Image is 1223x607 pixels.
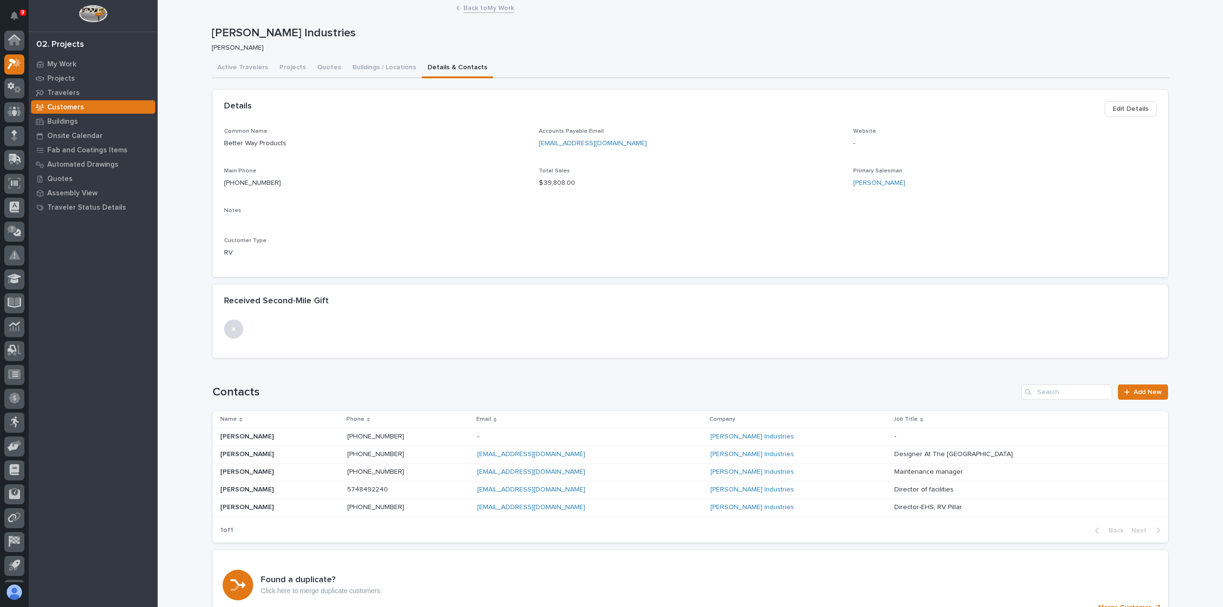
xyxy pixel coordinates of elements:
[29,200,158,214] a: Traveler Status Details
[539,168,570,174] span: Total Sales
[346,414,365,425] p: Phone
[224,168,257,174] span: Main Phone
[224,138,527,149] p: Better Way Products
[1127,526,1168,535] button: Next
[539,140,647,147] a: [EMAIL_ADDRESS][DOMAIN_NAME]
[47,60,76,69] p: My Work
[894,501,964,511] p: Director-EHS, RV Pillar
[224,248,527,258] p: RV
[347,504,404,511] a: [PHONE_NUMBER]
[213,499,1168,516] tr: [PERSON_NAME][PERSON_NAME] [PHONE_NUMBER] [EMAIL_ADDRESS][DOMAIN_NAME] [PERSON_NAME] Industries D...
[47,103,84,112] p: Customers
[29,157,158,171] a: Automated Drawings
[347,433,404,440] a: [PHONE_NUMBER]
[477,451,585,458] a: [EMAIL_ADDRESS][DOMAIN_NAME]
[710,433,794,441] a: [PERSON_NAME] Industries
[311,58,347,78] button: Quotes
[36,40,84,50] div: 02. Projects
[893,414,918,425] p: Job Title
[710,450,794,458] a: [PERSON_NAME] Industries
[224,296,329,307] h2: Received Second-Mile Gift
[1118,384,1168,400] a: Add New
[347,486,388,493] a: 5748492240
[224,238,267,244] span: Customer Type
[29,114,158,128] a: Buildings
[47,75,75,83] p: Projects
[477,504,585,511] a: [EMAIL_ADDRESS][DOMAIN_NAME]
[477,431,481,441] p: -
[1113,103,1148,115] span: Edit Details
[213,446,1168,463] tr: [PERSON_NAME][PERSON_NAME] [PHONE_NUMBER] [EMAIL_ADDRESS][DOMAIN_NAME] [PERSON_NAME] Industries D...
[853,128,876,134] span: Website
[347,469,404,475] a: [PHONE_NUMBER]
[1021,384,1112,400] input: Search
[220,431,276,441] p: [PERSON_NAME]
[4,582,24,602] button: users-avatar
[212,26,1166,40] p: [PERSON_NAME] Industries
[212,44,1162,52] p: [PERSON_NAME]
[29,143,158,157] a: Fab and Coatings Items
[4,6,24,26] button: Notifications
[29,85,158,100] a: Travelers
[422,58,493,78] button: Details & Contacts
[47,146,128,155] p: Fab and Coatings Items
[347,58,422,78] button: Buildings / Locations
[47,89,80,97] p: Travelers
[1105,101,1157,117] button: Edit Details
[47,117,78,126] p: Buildings
[261,587,382,595] p: Click here to merge duplicate customers.
[477,469,585,475] a: [EMAIL_ADDRESS][DOMAIN_NAME]
[1134,389,1162,395] span: Add New
[47,203,126,212] p: Traveler Status Details
[213,481,1168,499] tr: [PERSON_NAME][PERSON_NAME] 5748492240 [EMAIL_ADDRESS][DOMAIN_NAME] [PERSON_NAME] Industries Direc...
[1131,526,1152,535] span: Next
[220,466,276,476] p: [PERSON_NAME]
[853,138,1157,149] p: -
[220,501,276,511] p: [PERSON_NAME]
[224,128,268,134] span: Common Name
[476,414,491,425] p: Email
[47,132,103,140] p: Onsite Calendar
[29,71,158,85] a: Projects
[224,180,281,186] a: [PHONE_NUMBER]
[894,484,955,494] p: Director of facilities
[224,101,252,112] h2: Details
[29,186,158,200] a: Assembly View
[213,428,1168,446] tr: [PERSON_NAME][PERSON_NAME] [PHONE_NUMBER] -- [PERSON_NAME] Industries --
[213,385,1018,399] h1: Contacts
[220,484,276,494] p: [PERSON_NAME]
[710,468,794,476] a: [PERSON_NAME] Industries
[894,431,898,441] p: -
[710,503,794,511] a: [PERSON_NAME] Industries
[29,128,158,143] a: Onsite Calendar
[213,519,241,542] p: 1 of 1
[21,9,24,16] p: 9
[894,466,965,476] p: Maintenance manager
[261,575,382,586] h3: Found a duplicate?
[29,57,158,71] a: My Work
[29,171,158,186] a: Quotes
[463,2,514,13] a: Back toMy Work
[79,5,107,22] img: Workspace Logo
[347,451,404,458] a: [PHONE_NUMBER]
[539,178,842,188] p: $ 39,808.00
[220,414,237,425] p: Name
[220,448,276,458] p: [PERSON_NAME]
[539,128,604,134] span: Accounts Payable Email
[710,486,794,494] a: [PERSON_NAME] Industries
[12,11,24,27] div: Notifications9
[47,189,97,198] p: Assembly View
[894,448,1015,458] p: Designer At The [GEOGRAPHIC_DATA]
[212,58,274,78] button: Active Travelers
[1103,526,1124,535] span: Back
[1087,526,1127,535] button: Back
[29,100,158,114] a: Customers
[274,58,311,78] button: Projects
[709,414,735,425] p: Company
[853,168,902,174] span: Primary Salesman
[477,486,585,493] a: [EMAIL_ADDRESS][DOMAIN_NAME]
[47,175,73,183] p: Quotes
[853,178,905,188] a: [PERSON_NAME]
[224,208,241,213] span: Notes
